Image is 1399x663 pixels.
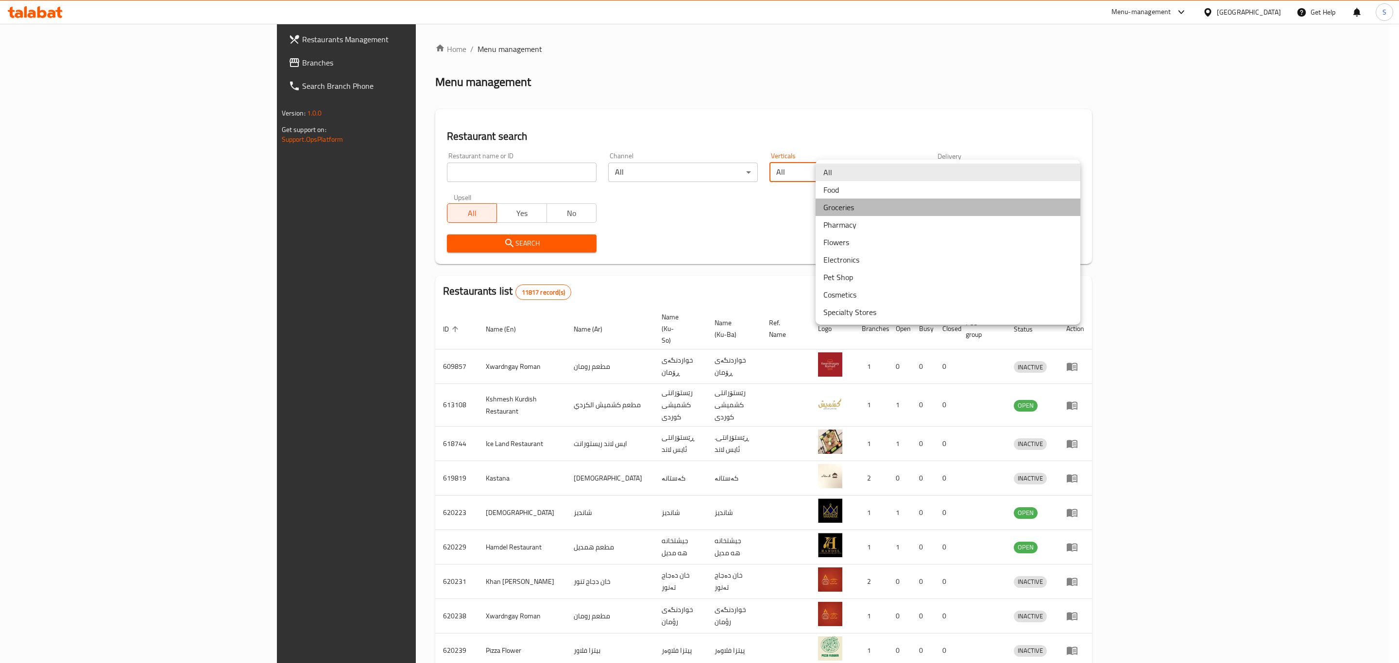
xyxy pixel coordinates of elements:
[816,286,1080,303] li: Cosmetics
[816,251,1080,268] li: Electronics
[816,233,1080,251] li: Flowers
[816,181,1080,199] li: Food
[816,216,1080,233] li: Pharmacy
[816,268,1080,286] li: Pet Shop
[816,199,1080,216] li: Groceries
[816,303,1080,321] li: Specialty Stores
[816,164,1080,181] li: All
